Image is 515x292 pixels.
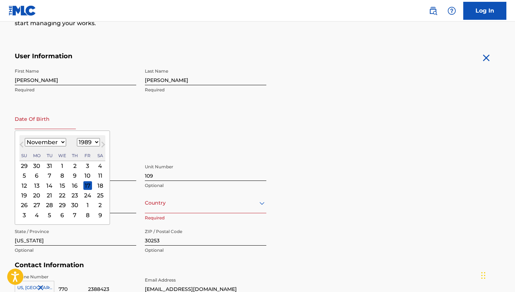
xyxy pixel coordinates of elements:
[447,6,456,15] img: help
[45,151,54,160] div: Tuesday
[83,211,92,219] div: Choose Friday, December 8th, 1989
[20,201,28,210] div: Choose Sunday, November 26th, 1989
[480,52,492,64] img: close
[15,87,136,93] p: Required
[145,215,266,221] p: Required
[58,172,66,180] div: Choose Wednesday, November 8th, 1989
[45,211,54,219] div: Choose Tuesday, December 5th, 1989
[58,161,66,170] div: Choose Wednesday, November 1st, 1989
[9,5,36,16] img: MLC Logo
[15,152,501,161] h5: Personal Address
[479,257,515,292] iframe: Chat Widget
[15,52,266,60] h5: User Information
[45,191,54,200] div: Choose Tuesday, November 21st, 1989
[83,191,92,200] div: Choose Friday, November 24th, 1989
[58,201,66,210] div: Choose Wednesday, November 29th, 1989
[481,265,486,286] div: Drag
[20,211,28,219] div: Choose Sunday, December 3rd, 1989
[429,6,437,15] img: search
[20,172,28,180] div: Choose Sunday, November 5th, 1989
[83,201,92,210] div: Choose Friday, December 1st, 1989
[83,172,92,180] div: Choose Friday, November 10th, 1989
[96,181,105,190] div: Choose Saturday, November 18th, 1989
[32,201,41,210] div: Choose Monday, November 27th, 1989
[145,182,266,189] p: Optional
[97,140,109,152] button: Next Month
[463,2,506,20] a: Log In
[70,172,79,180] div: Choose Thursday, November 9th, 1989
[58,181,66,190] div: Choose Wednesday, November 15th, 1989
[15,261,266,269] h5: Contact Information
[15,131,110,225] div: Choose Date
[70,161,79,170] div: Choose Thursday, November 2nd, 1989
[96,201,105,210] div: Choose Saturday, December 2nd, 1989
[15,247,136,254] p: Optional
[45,201,54,210] div: Choose Tuesday, November 28th, 1989
[32,181,41,190] div: Choose Monday, November 13th, 1989
[445,4,459,18] div: Help
[45,161,54,170] div: Choose Tuesday, October 31st, 1989
[96,161,105,170] div: Choose Saturday, November 4th, 1989
[45,172,54,180] div: Choose Tuesday, November 7th, 1989
[70,211,79,219] div: Choose Thursday, December 7th, 1989
[426,4,440,18] a: Public Search
[96,151,105,160] div: Saturday
[58,191,66,200] div: Choose Wednesday, November 22nd, 1989
[32,211,41,219] div: Choose Monday, December 4th, 1989
[96,172,105,180] div: Choose Saturday, November 11th, 1989
[145,247,266,254] p: Optional
[58,211,66,219] div: Choose Wednesday, December 6th, 1989
[96,191,105,200] div: Choose Saturday, November 25th, 1989
[20,181,28,190] div: Choose Sunday, November 12th, 1989
[83,151,92,160] div: Friday
[83,181,92,190] div: Choose Friday, November 17th, 1989
[45,181,54,190] div: Choose Tuesday, November 14th, 1989
[32,172,41,180] div: Choose Monday, November 6th, 1989
[20,161,28,170] div: Choose Sunday, October 29th, 1989
[19,161,105,220] div: Month November, 1989
[32,161,41,170] div: Choose Monday, October 30th, 1989
[145,87,266,93] p: Required
[20,151,28,160] div: Sunday
[32,191,41,200] div: Choose Monday, November 20th, 1989
[20,191,28,200] div: Choose Sunday, November 19th, 1989
[32,151,41,160] div: Monday
[70,201,79,210] div: Choose Thursday, November 30th, 1989
[70,191,79,200] div: Choose Thursday, November 23rd, 1989
[70,151,79,160] div: Thursday
[96,211,105,219] div: Choose Saturday, December 9th, 1989
[58,151,66,160] div: Wednesday
[16,140,27,152] button: Previous Month
[70,181,79,190] div: Choose Thursday, November 16th, 1989
[83,161,92,170] div: Choose Friday, November 3rd, 1989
